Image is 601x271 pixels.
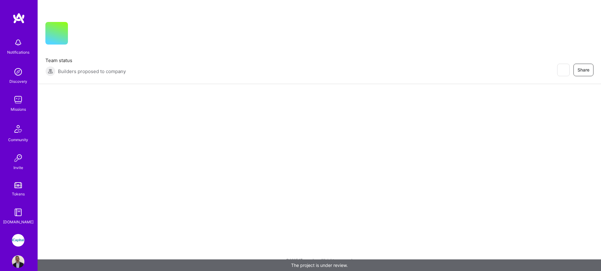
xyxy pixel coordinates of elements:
img: tokens [14,182,22,188]
div: Tokens [12,191,25,197]
div: [DOMAIN_NAME] [3,219,33,225]
img: teamwork [12,93,24,106]
img: Community [11,121,26,136]
div: Discovery [9,78,27,85]
button: Share [573,64,593,76]
div: Notifications [7,49,29,56]
img: guide book [12,206,24,219]
img: bell [12,36,24,49]
span: Builders proposed to company [58,68,126,75]
div: The project is under review. [38,259,601,271]
img: discovery [12,66,24,78]
img: logo [13,13,25,24]
div: Community [8,136,28,143]
a: User Avatar [10,255,26,268]
img: User Avatar [12,255,24,268]
img: iCapital: Building an Alternative Investment Marketplace [12,234,24,247]
div: Invite [13,164,23,171]
span: Team status [45,57,126,64]
i: icon CompanyGray [75,32,80,37]
i: icon EyeClosed [561,67,566,72]
span: Share [578,67,589,73]
div: Missions [11,106,26,113]
img: Invite [12,152,24,164]
img: Builders proposed to company [45,66,55,76]
a: iCapital: Building an Alternative Investment Marketplace [10,234,26,247]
